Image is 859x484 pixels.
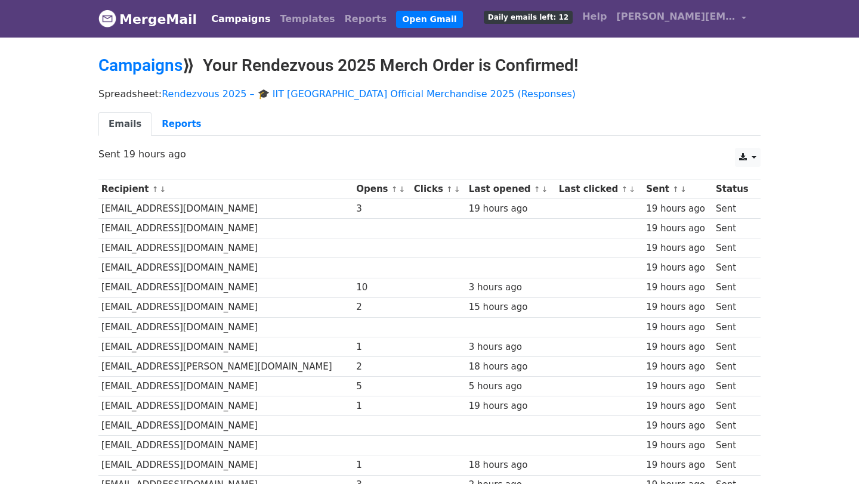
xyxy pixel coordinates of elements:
a: ↓ [629,185,635,194]
div: 1 [356,340,408,354]
div: 19 hours ago [646,281,710,294]
a: ↓ [542,185,548,194]
a: Rendezvous 2025 – 🎓 IIT [GEOGRAPHIC_DATA] Official Merchandise 2025 (Responses) [162,88,576,100]
td: Sent [713,377,755,396]
a: Campaigns [98,55,183,75]
p: Sent 19 hours ago [98,148,761,160]
th: Status [713,179,755,199]
td: Sent [713,436,755,455]
td: [EMAIL_ADDRESS][DOMAIN_NAME] [98,455,353,475]
a: ↑ [622,185,628,194]
div: 5 hours ago [469,380,553,393]
div: 19 hours ago [646,380,710,393]
span: [PERSON_NAME][EMAIL_ADDRESS][DOMAIN_NAME] [616,10,736,24]
div: 19 hours ago [646,321,710,334]
td: [EMAIL_ADDRESS][DOMAIN_NAME] [98,219,353,238]
div: 19 hours ago [469,202,553,216]
div: 18 hours ago [469,360,553,374]
td: [EMAIL_ADDRESS][DOMAIN_NAME] [98,258,353,278]
div: 3 hours ago [469,340,553,354]
td: Sent [713,219,755,238]
div: 10 [356,281,408,294]
td: [EMAIL_ADDRESS][DOMAIN_NAME] [98,317,353,337]
td: Sent [713,258,755,278]
th: Last opened [466,179,556,199]
div: 19 hours ago [646,222,710,235]
div: 19 hours ago [646,458,710,472]
a: Help [577,5,611,29]
td: Sent [713,356,755,376]
td: [EMAIL_ADDRESS][DOMAIN_NAME] [98,238,353,258]
div: 2 [356,300,408,314]
td: [EMAIL_ADDRESS][DOMAIN_NAME] [98,436,353,455]
td: Sent [713,238,755,258]
div: 5 [356,380,408,393]
div: 1 [356,458,408,472]
a: Reports [340,7,392,31]
div: 19 hours ago [646,300,710,314]
p: Spreadsheet: [98,88,761,100]
th: Sent [643,179,713,199]
a: Templates [275,7,339,31]
td: Sent [713,278,755,297]
a: ↑ [446,185,453,194]
a: ↑ [534,185,540,194]
th: Last clicked [556,179,643,199]
td: [EMAIL_ADDRESS][DOMAIN_NAME] [98,337,353,356]
a: [PERSON_NAME][EMAIL_ADDRESS][DOMAIN_NAME] [611,5,751,33]
a: MergeMail [98,7,197,32]
div: 3 hours ago [469,281,553,294]
div: 19 hours ago [646,399,710,413]
a: ↑ [391,185,398,194]
td: Sent [713,337,755,356]
div: 18 hours ago [469,458,553,472]
div: 1 [356,399,408,413]
a: ↑ [152,185,159,194]
td: [EMAIL_ADDRESS][DOMAIN_NAME] [98,396,353,416]
td: Sent [713,317,755,337]
td: Sent [713,396,755,416]
td: Sent [713,455,755,475]
th: Recipient [98,179,353,199]
td: [EMAIL_ADDRESS][DOMAIN_NAME] [98,199,353,219]
a: ↑ [672,185,679,194]
img: MergeMail logo [98,10,116,27]
div: 19 hours ago [646,261,710,275]
a: ↓ [680,185,687,194]
div: 19 hours ago [646,419,710,433]
a: Campaigns [206,7,275,31]
td: Sent [713,416,755,436]
td: [EMAIL_ADDRESS][PERSON_NAME][DOMAIN_NAME] [98,356,353,376]
div: 19 hours ago [646,241,710,255]
a: ↓ [159,185,166,194]
th: Clicks [411,179,466,199]
div: 19 hours ago [469,399,553,413]
h2: ⟫ Your Rendezvous 2025 Merch Order is Confirmed! [98,55,761,76]
div: 19 hours ago [646,340,710,354]
div: 3 [356,202,408,216]
td: Sent [713,297,755,317]
span: Daily emails left: 12 [484,11,573,24]
div: 19 hours ago [646,360,710,374]
th: Opens [353,179,411,199]
td: [EMAIL_ADDRESS][DOMAIN_NAME] [98,278,353,297]
div: 19 hours ago [646,439,710,452]
a: Reports [152,112,211,136]
div: 19 hours ago [646,202,710,216]
td: [EMAIL_ADDRESS][DOMAIN_NAME] [98,416,353,436]
td: [EMAIL_ADDRESS][DOMAIN_NAME] [98,377,353,396]
a: Emails [98,112,152,136]
a: Open Gmail [396,11,462,28]
a: ↓ [398,185,405,194]
div: 15 hours ago [469,300,553,314]
td: [EMAIL_ADDRESS][DOMAIN_NAME] [98,297,353,317]
td: Sent [713,199,755,219]
a: Daily emails left: 12 [479,5,577,29]
a: ↓ [454,185,461,194]
div: 2 [356,360,408,374]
